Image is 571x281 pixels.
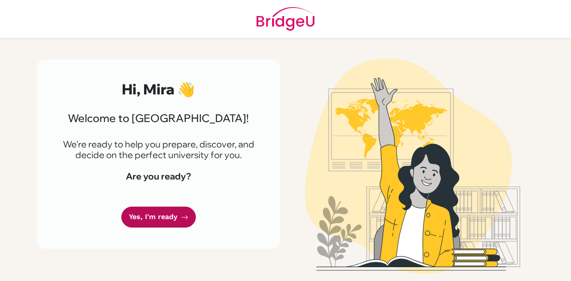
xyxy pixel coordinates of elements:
[58,112,259,125] h3: Welcome to [GEOGRAPHIC_DATA]!
[121,207,196,228] a: Yes, I'm ready
[58,171,259,182] h4: Are you ready?
[58,81,259,98] h2: Hi, Mira 👋
[58,139,259,160] p: We're ready to help you prepare, discover, and decide on the perfect university for you.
